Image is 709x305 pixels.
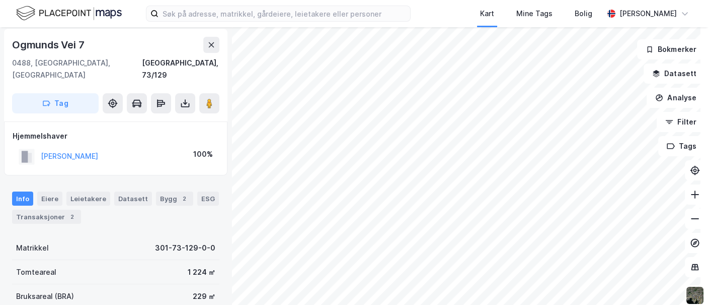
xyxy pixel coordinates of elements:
[156,192,193,206] div: Bygg
[16,242,49,254] div: Matrikkel
[66,192,110,206] div: Leietakere
[647,88,705,108] button: Analyse
[16,266,56,278] div: Tomteareal
[575,8,592,20] div: Bolig
[659,257,709,305] div: Kontrollprogram for chat
[193,290,215,302] div: 229 ㎡
[657,112,705,132] button: Filter
[16,290,74,302] div: Bruksareal (BRA)
[12,37,86,53] div: Ogmunds Vei 7
[659,257,709,305] iframe: Chat Widget
[193,148,213,160] div: 100%
[179,194,189,204] div: 2
[12,57,142,81] div: 0488, [GEOGRAPHIC_DATA], [GEOGRAPHIC_DATA]
[114,192,152,206] div: Datasett
[12,93,99,113] button: Tag
[155,242,215,254] div: 301-73-129-0-0
[67,212,77,222] div: 2
[12,192,33,206] div: Info
[16,5,122,22] img: logo.f888ab2527a4732fd821a326f86c7f29.svg
[619,8,677,20] div: [PERSON_NAME]
[516,8,553,20] div: Mine Tags
[197,192,219,206] div: ESG
[159,6,410,21] input: Søk på adresse, matrikkel, gårdeiere, leietakere eller personer
[480,8,494,20] div: Kart
[658,136,705,156] button: Tags
[188,266,215,278] div: 1 224 ㎡
[37,192,62,206] div: Eiere
[637,39,705,59] button: Bokmerker
[644,64,705,84] button: Datasett
[13,130,219,142] div: Hjemmelshaver
[12,210,81,224] div: Transaksjoner
[142,57,219,81] div: [GEOGRAPHIC_DATA], 73/129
